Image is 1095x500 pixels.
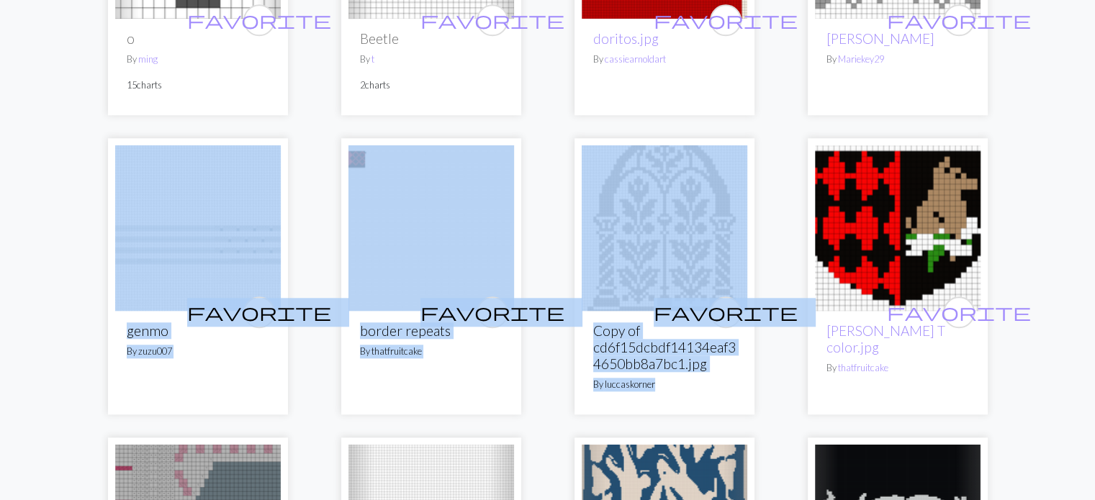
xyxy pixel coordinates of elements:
span: favorite [420,9,564,31]
img: dog heraldry [815,145,981,311]
img: Stained Glass Church Window Motif [582,145,747,311]
span: favorite [187,9,331,31]
img: genmo [115,145,281,311]
i: favourite [187,298,331,327]
i: favourite [887,298,1031,327]
i: favourite [654,6,798,35]
a: thatfruitcake [838,362,888,373]
i: favourite [187,6,331,35]
i: favourite [654,298,798,327]
a: thatfruitcake [371,345,422,357]
i: favourite [420,298,564,327]
p: By [360,345,503,358]
a: Copy of cd6f15dcbdf14134eaf34650bb8a7bc1.jpg [593,322,736,372]
p: By [826,361,969,375]
span: favorite [887,301,1031,323]
a: ming [138,53,158,65]
p: By [593,378,736,391]
a: genmo [127,322,168,339]
button: favourite [477,4,508,36]
p: By [127,53,269,66]
a: border repeats [360,322,451,339]
p: By [360,53,503,66]
a: Stained Glass Church Window Motif [582,219,747,233]
p: 2 charts [360,78,503,92]
a: doritos.jpg [593,30,659,47]
i: favourite [887,6,1031,35]
a: [PERSON_NAME] [826,30,934,47]
i: favourite [420,6,564,35]
button: favourite [710,4,742,36]
span: favorite [654,301,798,323]
img: border repeats [348,145,514,311]
span: favorite [654,9,798,31]
a: dog heraldry [815,219,981,233]
span: favorite [187,301,331,323]
h2: o [127,30,269,47]
button: favourite [943,4,975,36]
button: favourite [243,296,275,328]
button: favourite [943,296,975,328]
span: favorite [420,301,564,323]
a: [PERSON_NAME] T color.jpg [826,322,945,355]
h2: Beetle [360,30,503,47]
a: Mariekey29 [838,53,884,65]
p: By [127,345,269,358]
a: zuzu007 [138,345,172,357]
p: By [593,53,736,66]
a: t [371,53,374,65]
p: By [826,53,969,66]
button: favourite [477,296,508,328]
a: cassiearnoldart [605,53,666,65]
button: favourite [710,296,742,328]
a: border repeats [348,219,514,233]
a: genmo [115,219,281,233]
button: favourite [243,4,275,36]
span: favorite [887,9,1031,31]
a: luccaskorner [605,378,655,390]
p: 15 charts [127,78,269,92]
